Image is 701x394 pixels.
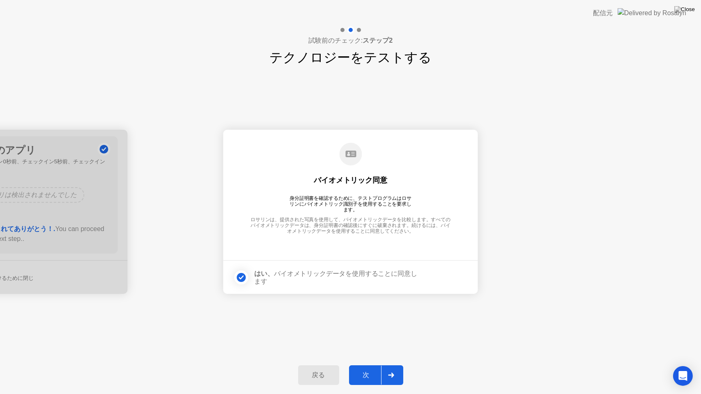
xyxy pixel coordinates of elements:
div: 配信元 [593,8,613,18]
img: Close [674,6,695,13]
div: 戻る [301,371,337,380]
button: 戻る [298,365,339,385]
div: バイオメトリックデータを使用することに同意します [255,270,419,285]
div: Open Intercom Messenger [673,366,693,386]
h1: テクノロジーをテストする [269,48,432,67]
b: ステップ2 [363,37,393,44]
div: 次 [352,371,381,380]
button: 次 [349,365,403,385]
strong: はい、 [255,270,274,277]
div: バイオメトリック同意 [314,175,387,185]
h4: 試験前のチェック: [308,36,393,46]
div: 身分証明書を確認するために、テストプログラムはロサリンにバイオメトリック識別子を使用することを要求します。 [289,195,412,207]
div: ロサリンは、提供された写真を使用して、バイオメトリックデータを比較します。すべてのバイオメトリックデータは、身分証明書の確認後にすぐに破棄されます。続けるには、バイオメトリックデータを使用するこ... [250,217,452,235]
img: Delivered by Rosalyn [618,8,686,18]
